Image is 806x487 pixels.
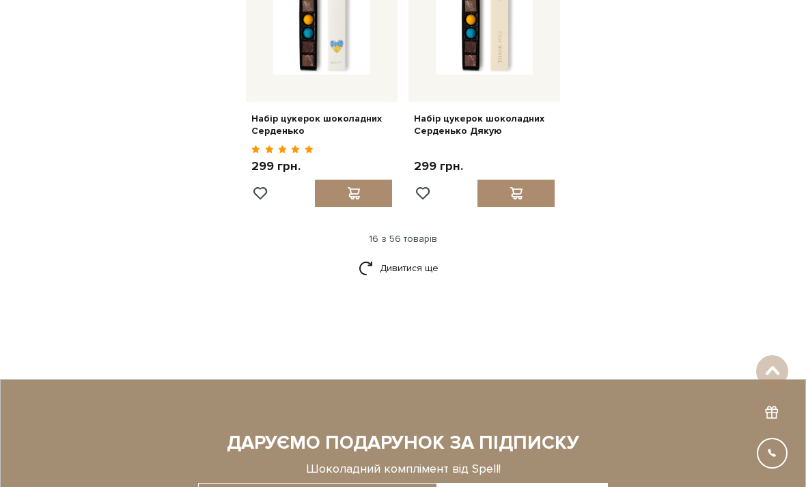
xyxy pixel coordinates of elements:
[251,113,392,137] a: Набір цукерок шоколадних Серденько
[359,256,447,280] a: Дивитися ще
[414,113,555,137] a: Набір цукерок шоколадних Серденько Дякую
[78,233,728,245] div: 16 з 56 товарів
[414,158,463,174] p: 299 грн.
[251,158,314,174] p: 299 грн.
